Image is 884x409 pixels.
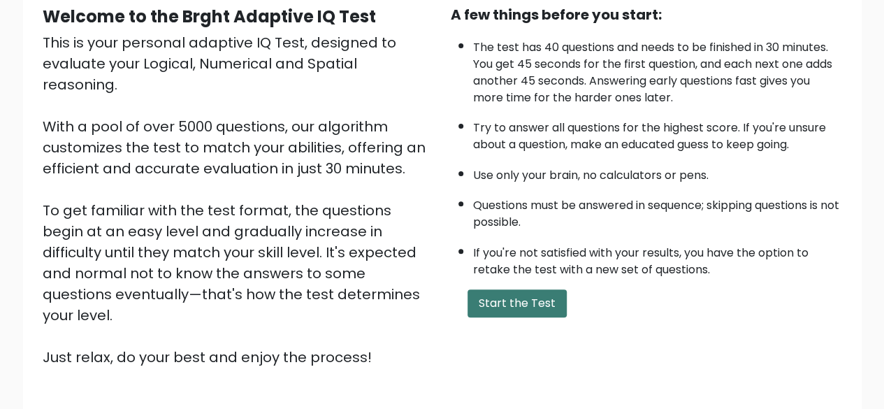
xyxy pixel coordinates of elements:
div: This is your personal adaptive IQ Test, designed to evaluate your Logical, Numerical and Spatial ... [43,32,434,368]
li: Try to answer all questions for the highest score. If you're unsure about a question, make an edu... [473,113,842,153]
b: Welcome to the Brght Adaptive IQ Test [43,5,376,28]
li: Use only your brain, no calculators or pens. [473,160,842,184]
button: Start the Test [468,289,567,317]
li: Questions must be answered in sequence; skipping questions is not possible. [473,190,842,231]
li: If you're not satisfied with your results, you have the option to retake the test with a new set ... [473,238,842,278]
div: A few things before you start: [451,4,842,25]
li: The test has 40 questions and needs to be finished in 30 minutes. You get 45 seconds for the firs... [473,32,842,106]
